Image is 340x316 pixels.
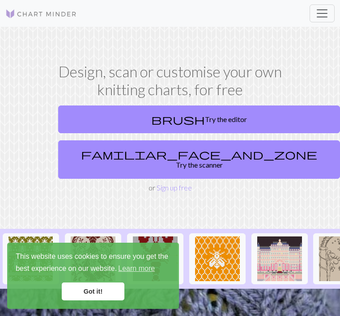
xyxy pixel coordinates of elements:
div: cookieconsent [7,243,179,309]
span: brush [151,113,205,126]
a: Try the scanner [58,140,340,179]
span: This website uses cookies to ensure you get the best experience on our website. [16,251,170,275]
img: Repeating bugs [8,236,53,281]
img: Copy of Grand-Budapest-Hotel-Exterior.jpg [257,236,302,281]
button: Copy of Copy of Lobster [127,233,183,284]
a: Try the editor [58,105,340,133]
img: Mehiläinen [195,236,240,281]
img: Copy of Copy of Lobster [133,236,178,281]
button: Toggle navigation [310,4,335,22]
button: IMG_0917.jpeg [65,233,121,284]
a: Mehiläinen [189,253,246,262]
img: Logo [5,8,77,19]
span: familiar_face_and_zone [81,148,317,160]
img: IMG_0917.jpeg [71,236,115,281]
button: Copy of Grand-Budapest-Hotel-Exterior.jpg [251,233,308,284]
button: Repeating bugs [3,233,59,284]
h1: Design, scan or customise your own knitting charts, for free [55,63,285,98]
a: Copy of Grand-Budapest-Hotel-Exterior.jpg [251,253,308,262]
a: learn more about cookies [117,262,156,275]
button: Mehiläinen [189,233,246,284]
a: Sign up free [157,183,192,192]
a: Repeating bugs [3,253,59,262]
a: dismiss cookie message [62,282,124,300]
div: or [55,102,285,193]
